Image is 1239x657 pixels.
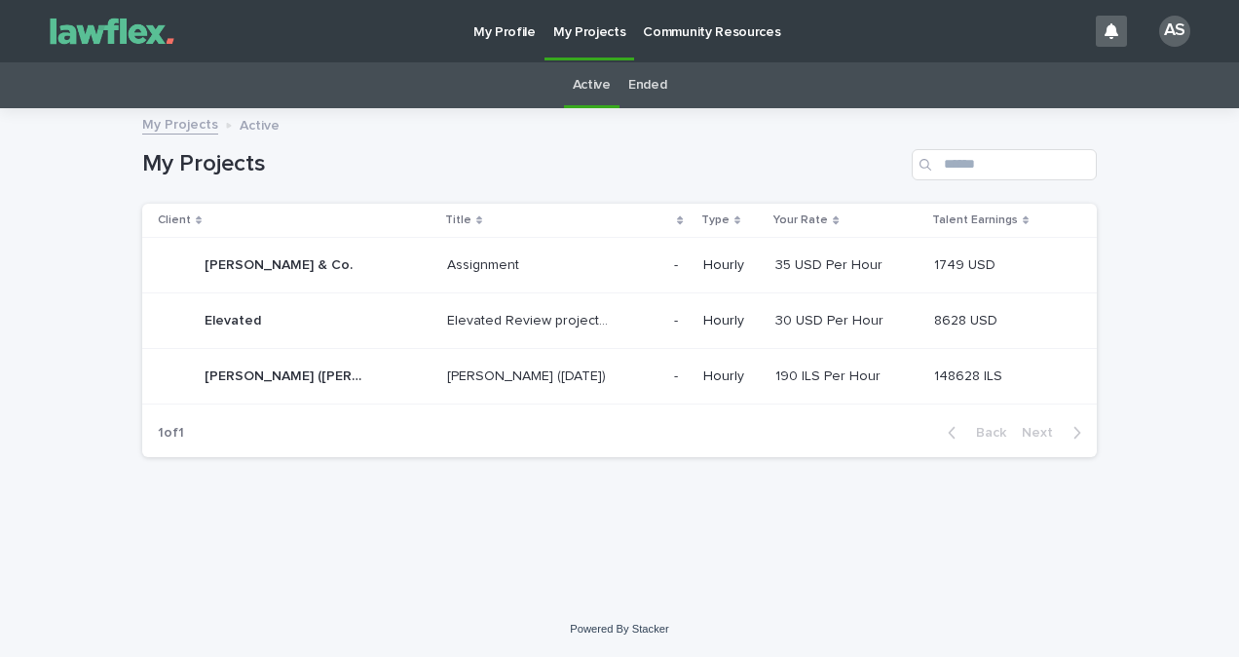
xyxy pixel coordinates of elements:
p: Active [240,113,280,135]
p: 35 USD Per Hour [775,253,886,274]
p: 190 ILS Per Hour [775,365,884,385]
p: Your Rate [773,210,828,231]
p: Hourly [703,257,760,274]
p: 30 USD Per Hour [775,309,887,329]
p: Type [701,210,730,231]
tr: ElevatedElevated Elevated Review project- [PERSON_NAME]Elevated Review project- [PERSON_NAME] -- ... [142,293,1097,349]
p: Client [158,210,191,231]
h1: My Projects [142,150,904,178]
tr: [PERSON_NAME] ([PERSON_NAME][PERSON_NAME] ([PERSON_NAME] [PERSON_NAME] ([DATE])[PERSON_NAME] ([DA... [142,349,1097,405]
img: Gnvw4qrBSHOAfo8VMhG6 [39,12,185,51]
p: 148628 ILS [934,365,1006,385]
p: - [674,253,682,274]
a: Ended [628,62,666,108]
p: Talent Earnings [932,210,1018,231]
div: AS [1159,16,1190,47]
tr: [PERSON_NAME] & Co.[PERSON_NAME] & Co. AssignmentAssignment -- Hourly35 USD Per Hour35 USD Per Ho... [142,238,1097,293]
p: Hourly [703,313,760,329]
p: 1749 USD [934,253,999,274]
a: My Projects [142,112,218,135]
p: - [674,309,682,329]
p: Title [445,210,471,231]
p: [PERSON_NAME] & Co. [205,253,357,274]
p: [PERSON_NAME] ([PERSON_NAME] [205,365,371,385]
input: Search [912,149,1097,180]
p: Elevated [205,309,265,329]
span: Back [964,426,1006,440]
p: Hourly [703,368,760,385]
p: - [674,365,682,385]
p: [PERSON_NAME] ([DATE]) [447,365,610,385]
p: 8628 USD [934,309,1001,329]
p: 1 of 1 [142,409,200,457]
p: Elevated Review project- Alex [447,309,614,329]
button: Back [932,424,1014,442]
p: Assignment [447,253,523,274]
a: Active [573,62,611,108]
a: Powered By Stacker [570,623,668,635]
button: Next [1014,424,1097,442]
span: Next [1022,426,1065,440]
